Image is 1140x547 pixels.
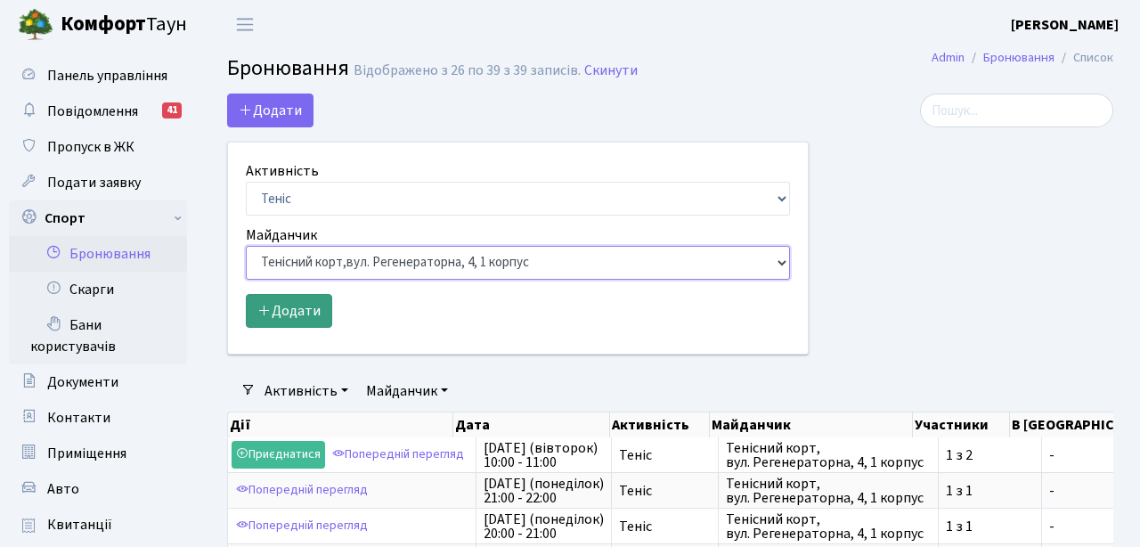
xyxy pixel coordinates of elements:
input: Пошук... [920,94,1113,127]
span: Квитанції [47,515,112,535]
a: Авто [9,471,187,507]
a: Приміщення [9,436,187,471]
button: Переключити навігацію [223,10,267,39]
nav: breadcrumb [905,39,1140,77]
span: Контакти [47,408,110,428]
span: Подати заявку [47,173,141,192]
a: Попередній перегляд [328,441,468,469]
span: Тенісний корт, вул. Регенераторна, 4, 1 корпус [726,512,931,541]
a: Документи [9,364,187,400]
div: Відображено з 26 по 39 з 39 записів. [354,62,581,79]
a: Admin [932,48,965,67]
span: Авто [47,479,79,499]
span: Панель управління [47,66,167,86]
b: Комфорт [61,10,146,38]
a: Майданчик [359,376,455,406]
a: Приєднатися [232,441,325,469]
a: Повідомлення41 [9,94,187,129]
th: Дії [228,412,453,437]
span: Документи [47,372,118,392]
a: Спорт [9,200,187,236]
span: Пропуск в ЖК [47,137,134,157]
label: Майданчик [246,225,317,246]
a: Попередній перегляд [232,512,372,540]
a: Активність [257,376,355,406]
span: Повідомлення [47,102,138,121]
span: Таун [61,10,187,40]
a: Пропуск в ЖК [9,129,187,165]
span: [DATE] (понеділок) 20:00 - 21:00 [484,512,604,541]
a: Бронювання [9,236,187,272]
span: Теніс [619,519,711,534]
button: Додати [227,94,313,127]
th: Активність [610,412,710,437]
span: Тенісний корт, вул. Регенераторна, 4, 1 корпус [726,477,931,505]
th: Дата [453,412,610,437]
b: [PERSON_NAME] [1011,15,1119,35]
a: Подати заявку [9,165,187,200]
img: logo.png [18,7,53,43]
a: Бани користувачів [9,307,187,364]
button: Додати [246,294,332,328]
div: 41 [162,102,182,118]
a: Контакти [9,400,187,436]
span: 1 з 1 [946,519,1034,534]
span: Бронювання [227,53,349,84]
span: Теніс [619,484,711,498]
li: Список [1054,48,1113,68]
th: Участники [913,412,1010,437]
a: Квитанції [9,507,187,543]
span: 1 з 1 [946,484,1034,498]
span: [DATE] (понеділок) 21:00 - 22:00 [484,477,604,505]
a: Панель управління [9,58,187,94]
a: Бронювання [983,48,1054,67]
th: Майданчик [710,412,914,437]
label: Активність [246,160,319,182]
span: Приміщення [47,444,126,463]
a: [PERSON_NAME] [1011,14,1119,36]
a: Скинути [584,62,638,79]
span: Тенісний корт, вул. Регенераторна, 4, 1 корпус [726,441,931,469]
a: Скарги [9,272,187,307]
span: [DATE] (вівторок) 10:00 - 11:00 [484,441,604,469]
span: 1 з 2 [946,448,1034,462]
a: Попередній перегляд [232,477,372,504]
span: Теніс [619,448,711,462]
